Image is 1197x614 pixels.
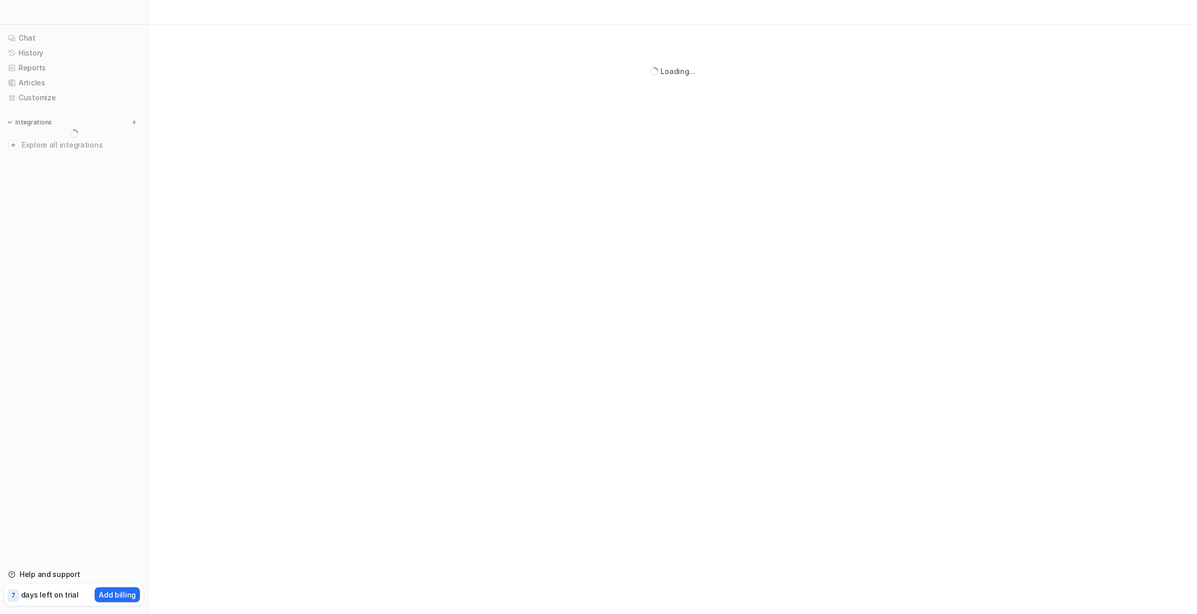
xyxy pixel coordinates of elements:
[660,66,694,77] div: Loading...
[4,31,144,45] a: Chat
[4,91,144,105] a: Customize
[4,61,144,75] a: Reports
[22,137,139,153] span: Explore all integrations
[15,118,52,127] p: Integrations
[131,119,138,126] img: menu_add.svg
[21,589,79,600] p: days left on trial
[4,46,144,60] a: History
[11,591,15,600] p: 7
[4,567,144,582] a: Help and support
[95,587,140,602] button: Add billing
[8,140,19,150] img: explore all integrations
[4,76,144,90] a: Articles
[4,117,55,128] button: Integrations
[99,589,136,600] p: Add billing
[6,119,13,126] img: expand menu
[4,138,144,152] a: Explore all integrations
